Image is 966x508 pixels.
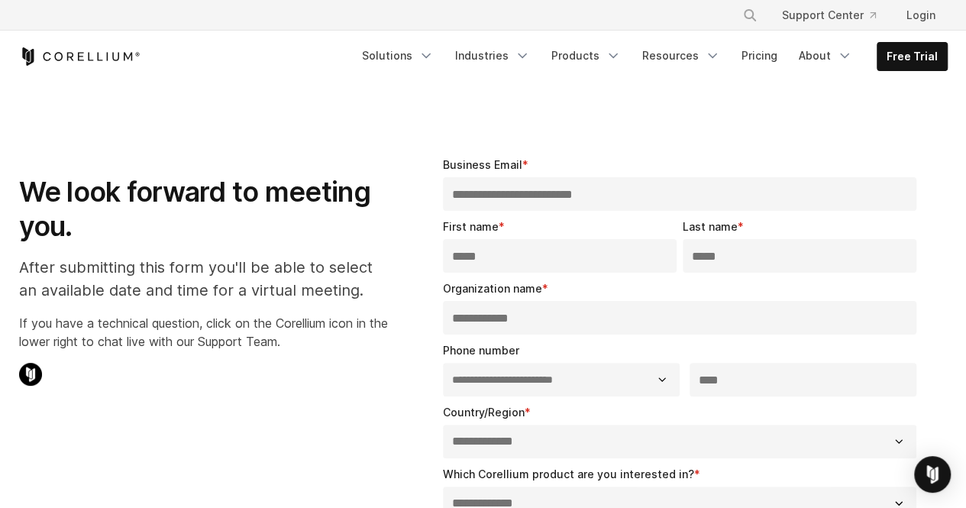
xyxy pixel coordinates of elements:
[914,456,951,493] div: Open Intercom Messenger
[19,175,388,244] h1: We look forward to meeting you.
[19,256,388,302] p: After submitting this form you'll be able to select an available date and time for a virtual meet...
[443,406,525,419] span: Country/Region
[19,363,42,386] img: Corellium Chat Icon
[443,282,542,295] span: Organization name
[443,220,499,233] span: First name
[353,42,948,71] div: Navigation Menu
[353,42,443,70] a: Solutions
[446,42,539,70] a: Industries
[877,43,947,70] a: Free Trial
[770,2,888,29] a: Support Center
[19,314,388,351] p: If you have a technical question, click on the Corellium icon in the lower right to chat live wit...
[790,42,861,70] a: About
[443,344,519,357] span: Phone number
[683,220,738,233] span: Last name
[894,2,948,29] a: Login
[443,158,522,171] span: Business Email
[633,42,729,70] a: Resources
[443,468,694,480] span: Which Corellium product are you interested in?
[542,42,630,70] a: Products
[736,2,764,29] button: Search
[19,47,141,66] a: Corellium Home
[724,2,948,29] div: Navigation Menu
[732,42,787,70] a: Pricing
